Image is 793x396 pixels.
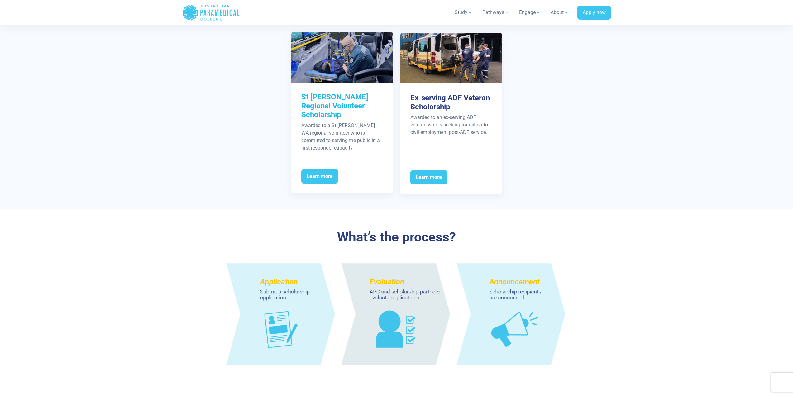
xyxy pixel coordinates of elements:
[214,229,579,245] h3: What’s the process?
[577,6,611,20] a: Apply now
[182,2,240,23] a: Australian Paramedical College
[515,4,544,21] a: Engage
[410,114,492,136] p: Awarded to an ex-serving ADF veteran who is seeking transition to civil employment post-ADF service.
[301,93,383,119] h3: St [PERSON_NAME] Regional Volunteer Scholarship
[410,170,447,184] span: Learn more
[410,93,492,112] h3: Ex-serving ADF Veteran Scholarship
[451,4,476,21] a: Study
[301,122,383,152] p: Awarded to a St [PERSON_NAME] WA regional volunteer who is committed to serving the public in a f...
[479,4,513,21] a: Pathways
[301,169,338,184] span: Learn more
[291,32,393,193] a: St [PERSON_NAME] Regional Volunteer Scholarship Awarded to a St [PERSON_NAME] WA regional volunte...
[291,32,393,83] img: St John Scholarship
[214,247,579,379] img: 7d8f04f6ecfee6fb402576503e50ad76.png
[400,33,502,83] img: Ex-serving ADF Veteran Scholarship
[400,33,502,194] a: Ex-serving ADF Veteran Scholarship Awarded to an ex-serving ADF veteran who is seeking transition...
[547,4,572,21] a: About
